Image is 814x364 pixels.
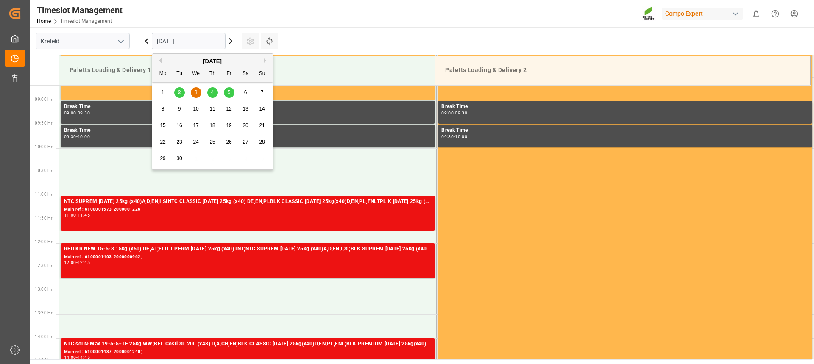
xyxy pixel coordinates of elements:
div: Su [257,69,268,79]
span: 11 [209,106,215,112]
span: 16 [176,122,182,128]
div: 09:30 [64,135,76,139]
span: 13:30 Hr [35,311,52,315]
div: month 2025-09 [155,84,270,167]
div: RFU KR NEW 15-5-8 15kg (x60) DE,AT;FLO T PERM [DATE] 25kg (x40) INT;NTC SUPREM [DATE] 25kg (x40)A... [64,245,432,253]
div: Choose Thursday, September 4th, 2025 [207,87,218,98]
div: Break Time [441,103,809,111]
span: 12:00 Hr [35,239,52,244]
span: 14:30 Hr [35,358,52,363]
div: Choose Sunday, September 28th, 2025 [257,137,268,147]
div: Choose Monday, September 15th, 2025 [158,120,168,131]
div: 10:00 [455,135,467,139]
div: NTC SUPREM [DATE] 25kg (x40)A,D,EN,I,SINTC CLASSIC [DATE] 25kg (x40) DE,EN,PLBLK CLASSIC [DATE] 2... [64,197,432,206]
span: 14:00 Hr [35,334,52,339]
div: Choose Thursday, September 18th, 2025 [207,120,218,131]
span: 17 [193,122,198,128]
div: Choose Sunday, September 7th, 2025 [257,87,268,98]
div: Choose Saturday, September 13th, 2025 [240,104,251,114]
div: - [76,213,78,217]
span: 7 [261,89,264,95]
div: Main ref : 6100001573, 2000001226 [64,206,432,213]
span: 12 [226,106,231,112]
span: 19 [226,122,231,128]
span: 10 [193,106,198,112]
span: 1 [162,89,164,95]
span: 10:00 Hr [35,144,52,149]
div: Paletts Loading & Delivery 1 [66,62,428,78]
div: 09:30 [455,111,467,115]
span: 8 [162,106,164,112]
span: 13:00 Hr [35,287,52,292]
div: - [76,135,78,139]
div: Compo Expert [662,8,743,20]
img: Screenshot%202023-09-29%20at%2010.02.21.png_1712312052.png [642,6,656,21]
span: 23 [176,139,182,145]
div: Choose Wednesday, September 10th, 2025 [191,104,201,114]
span: 12:30 Hr [35,263,52,268]
div: Choose Tuesday, September 30th, 2025 [174,153,185,164]
span: 6 [244,89,247,95]
span: 20 [243,122,248,128]
input: Type to search/select [36,33,130,49]
div: Choose Monday, September 1st, 2025 [158,87,168,98]
span: 11:30 Hr [35,216,52,220]
span: 30 [176,156,182,161]
div: 09:30 [78,111,90,115]
div: Timeslot Management [37,4,123,17]
div: - [454,111,455,115]
div: We [191,69,201,79]
div: Choose Saturday, September 20th, 2025 [240,120,251,131]
div: Choose Thursday, September 11th, 2025 [207,104,218,114]
span: 10:30 Hr [35,168,52,173]
span: 26 [226,139,231,145]
div: 11:45 [78,213,90,217]
div: 09:30 [441,135,454,139]
div: Main ref : 6100001437, 2000001240; [64,348,432,356]
div: Break Time [64,126,432,135]
div: Choose Friday, September 12th, 2025 [224,104,234,114]
div: - [76,111,78,115]
div: 14:00 [64,356,76,359]
div: Main ref : 6100001403, 2000000962; [64,253,432,261]
div: Sa [240,69,251,79]
span: 11:00 Hr [35,192,52,197]
div: Th [207,69,218,79]
button: Next Month [264,58,269,63]
div: Choose Monday, September 29th, 2025 [158,153,168,164]
span: 09:30 Hr [35,121,52,125]
div: [DATE] [152,57,273,66]
div: Choose Sunday, September 21st, 2025 [257,120,268,131]
span: 29 [160,156,165,161]
div: - [76,356,78,359]
div: NTC sol N-Max 19-5-5+TE 25kg WW;BFL Costi SL 20L (x48) D,A,CH,EN;BLK CLASSIC [DATE] 25kg(x40)D,EN... [64,340,432,348]
span: 28 [259,139,265,145]
div: - [454,135,455,139]
div: Choose Wednesday, September 3rd, 2025 [191,87,201,98]
span: 09:00 Hr [35,97,52,102]
button: Compo Expert [662,6,747,22]
div: Choose Monday, September 22nd, 2025 [158,137,168,147]
div: 12:45 [78,261,90,264]
div: Choose Friday, September 19th, 2025 [224,120,234,131]
div: Choose Friday, September 5th, 2025 [224,87,234,98]
div: Choose Tuesday, September 2nd, 2025 [174,87,185,98]
span: 14 [259,106,265,112]
div: 12:00 [64,261,76,264]
button: open menu [114,35,127,48]
div: Choose Sunday, September 14th, 2025 [257,104,268,114]
button: show 0 new notifications [747,4,766,23]
div: 11:00 [64,213,76,217]
span: 21 [259,122,265,128]
div: Mo [158,69,168,79]
span: 3 [195,89,198,95]
div: Choose Wednesday, September 17th, 2025 [191,120,201,131]
input: DD.MM.YYYY [152,33,226,49]
button: Previous Month [156,58,162,63]
div: 14:45 [78,356,90,359]
div: Break Time [64,103,432,111]
div: Choose Saturday, September 6th, 2025 [240,87,251,98]
div: Break Time [441,126,809,135]
div: Choose Tuesday, September 16th, 2025 [174,120,185,131]
div: Paletts Loading & Delivery 2 [442,62,803,78]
